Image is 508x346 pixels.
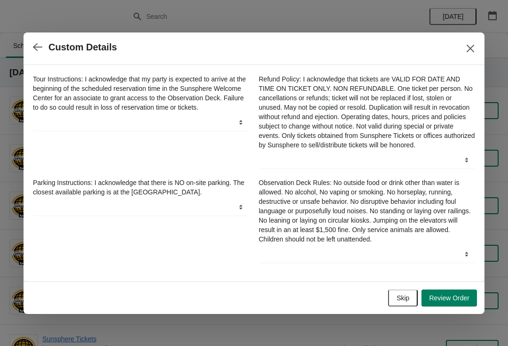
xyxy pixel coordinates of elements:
label: Observation Deck Rules: No outside food or drink other than water is allowed. No alcohol, No vapi... [259,178,475,244]
button: Close [462,40,479,57]
label: Refund Policy: I acknowledge that tickets are VALID FOR DATE AND TIME ON TICKET ONLY. NON REFUNDA... [259,74,475,150]
span: Review Order [429,294,469,302]
button: Review Order [421,290,477,306]
button: Skip [388,290,418,306]
h2: Custom Details [48,42,117,53]
label: Parking Instructions: I acknowledge that there is NO on-site parking. The closest available parki... [33,178,249,197]
span: Skip [397,294,409,302]
label: Tour Instructions: I acknowledge that my party is expected to arrive at the beginning of the sche... [33,74,249,112]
